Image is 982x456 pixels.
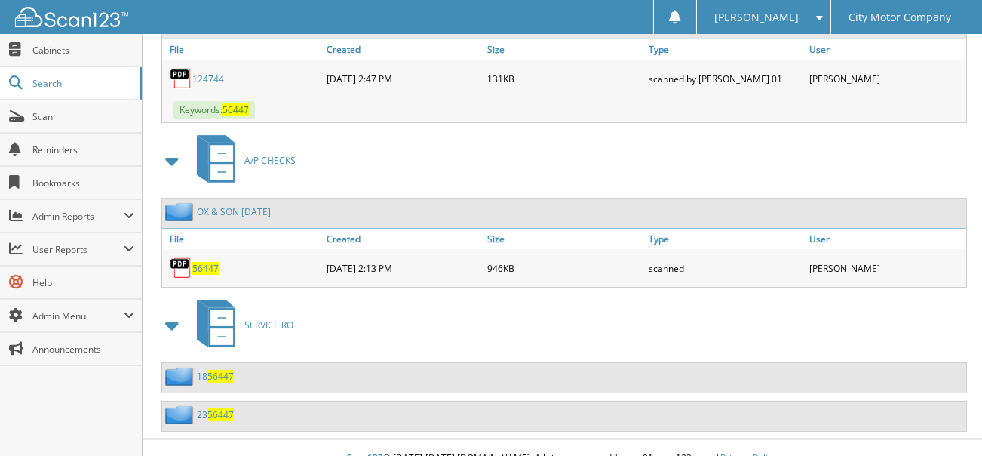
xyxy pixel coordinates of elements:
[207,370,234,383] span: 56447
[32,143,134,156] span: Reminders
[162,229,323,249] a: File
[483,63,644,94] div: 131KB
[645,229,806,249] a: Type
[645,39,806,60] a: Type
[165,405,197,424] img: folder2.png
[806,229,966,249] a: User
[162,39,323,60] a: File
[207,408,234,421] span: 56447
[170,67,192,90] img: PDF.png
[32,210,124,223] span: Admin Reports
[165,202,197,221] img: folder2.png
[806,63,966,94] div: [PERSON_NAME]
[483,253,644,283] div: 946KB
[197,370,234,383] a: 1856447
[323,63,483,94] div: [DATE] 2:47 PM
[244,154,296,167] span: A/P CHECKS
[32,44,134,57] span: Cabinets
[188,131,296,190] a: A/P CHECKS
[806,253,966,283] div: [PERSON_NAME]
[197,408,234,421] a: 2356447
[32,310,124,322] span: Admin Menu
[32,343,134,356] span: Announcements
[32,177,134,189] span: Bookmarks
[907,384,982,456] iframe: Chat Widget
[849,13,951,22] span: City Motor Company
[165,367,197,386] img: folder2.png
[645,63,806,94] div: scanned by [PERSON_NAME] 01
[192,262,219,275] a: 56447
[222,103,249,116] span: 56447
[483,229,644,249] a: Size
[173,101,255,119] span: Keywords:
[323,39,483,60] a: Created
[32,243,124,256] span: User Reports
[188,295,293,355] a: SERVICE RO
[323,253,483,283] div: [DATE] 2:13 PM
[32,77,132,90] span: Search
[806,39,966,60] a: User
[15,7,128,27] img: scan123-logo-white.svg
[170,257,192,279] img: PDF.png
[323,229,483,249] a: Created
[32,276,134,289] span: Help
[244,319,293,331] span: SERVICE RO
[197,205,271,218] a: OX & SON [DATE]
[192,72,224,85] a: 124744
[32,110,134,123] span: Scan
[645,253,806,283] div: scanned
[483,39,644,60] a: Size
[714,13,799,22] span: [PERSON_NAME]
